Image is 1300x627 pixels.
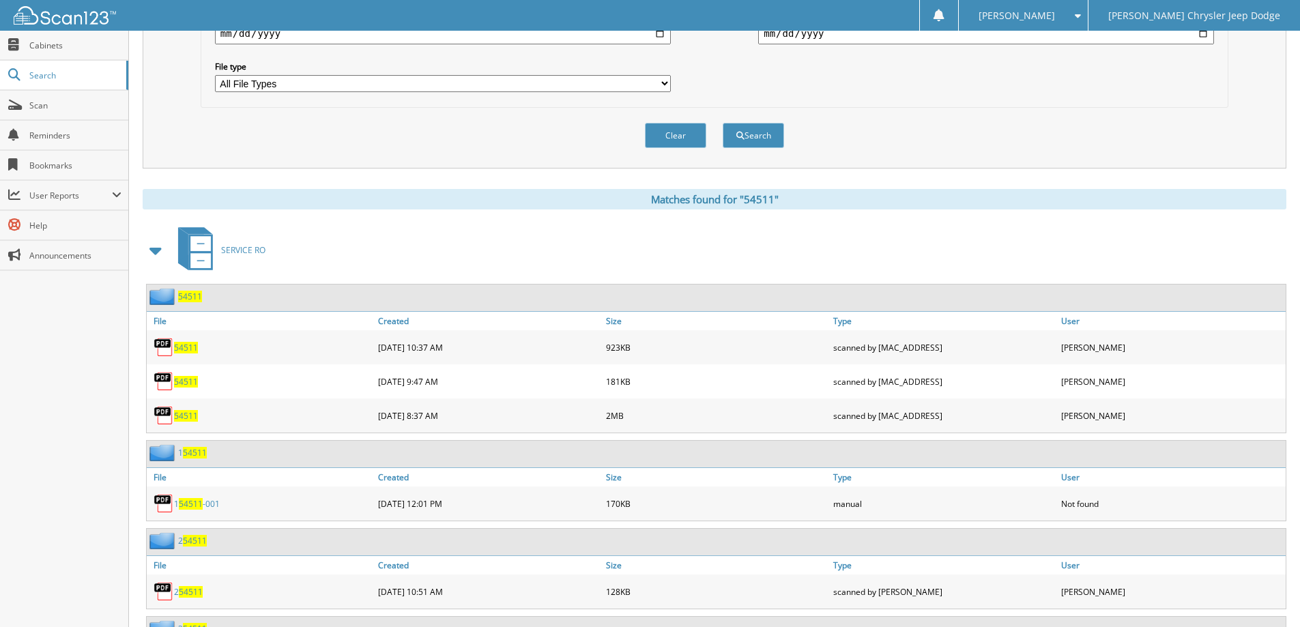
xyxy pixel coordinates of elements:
[1058,556,1286,574] a: User
[179,586,203,598] span: 54511
[183,447,207,458] span: 54511
[154,493,174,514] img: PDF.png
[178,535,207,546] a: 254511
[603,312,830,330] a: Size
[830,368,1058,395] div: scanned by [MAC_ADDRESS]
[154,405,174,426] img: PDF.png
[154,337,174,358] img: PDF.png
[29,70,119,81] span: Search
[603,334,830,361] div: 923KB
[375,468,603,486] a: Created
[174,410,198,422] a: 54511
[830,556,1058,574] a: Type
[29,190,112,201] span: User Reports
[603,368,830,395] div: 181KB
[830,402,1058,429] div: scanned by [MAC_ADDRESS]
[29,130,121,141] span: Reminders
[1232,562,1300,627] iframe: Chat Widget
[603,556,830,574] a: Size
[174,376,198,388] a: 54511
[1058,578,1286,605] div: [PERSON_NAME]
[215,23,671,44] input: start
[979,12,1055,20] span: [PERSON_NAME]
[154,581,174,602] img: PDF.png
[147,468,375,486] a: File
[1058,402,1286,429] div: [PERSON_NAME]
[375,312,603,330] a: Created
[375,368,603,395] div: [DATE] 9:47 AM
[830,334,1058,361] div: scanned by [MAC_ADDRESS]
[830,468,1058,486] a: Type
[147,556,375,574] a: File
[830,312,1058,330] a: Type
[178,447,207,458] a: 154511
[215,61,671,72] label: File type
[183,535,207,546] span: 54511
[375,556,603,574] a: Created
[830,578,1058,605] div: scanned by [PERSON_NAME]
[29,160,121,171] span: Bookmarks
[154,371,174,392] img: PDF.png
[758,23,1214,44] input: end
[221,244,265,256] span: SERVICE RO
[1058,490,1286,517] div: Not found
[1058,334,1286,361] div: [PERSON_NAME]
[723,123,784,148] button: Search
[830,490,1058,517] div: manual
[375,402,603,429] div: [DATE] 8:37 AM
[174,586,203,598] a: 254511
[178,291,202,302] a: 54511
[1058,312,1286,330] a: User
[1058,368,1286,395] div: [PERSON_NAME]
[149,532,178,549] img: folder2.png
[29,100,121,111] span: Scan
[29,220,121,231] span: Help
[375,334,603,361] div: [DATE] 10:37 AM
[375,490,603,517] div: [DATE] 12:01 PM
[170,223,265,277] a: SERVICE RO
[1108,12,1280,20] span: [PERSON_NAME] Chrysler Jeep Dodge
[29,250,121,261] span: Announcements
[147,312,375,330] a: File
[603,490,830,517] div: 170KB
[603,468,830,486] a: Size
[174,342,198,353] a: 54511
[174,498,220,510] a: 154511-001
[149,444,178,461] img: folder2.png
[179,498,203,510] span: 54511
[645,123,706,148] button: Clear
[603,578,830,605] div: 128KB
[143,189,1286,209] div: Matches found for "54511"
[1058,468,1286,486] a: User
[29,40,121,51] span: Cabinets
[149,288,178,305] img: folder2.png
[14,6,116,25] img: scan123-logo-white.svg
[375,578,603,605] div: [DATE] 10:51 AM
[603,402,830,429] div: 2MB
